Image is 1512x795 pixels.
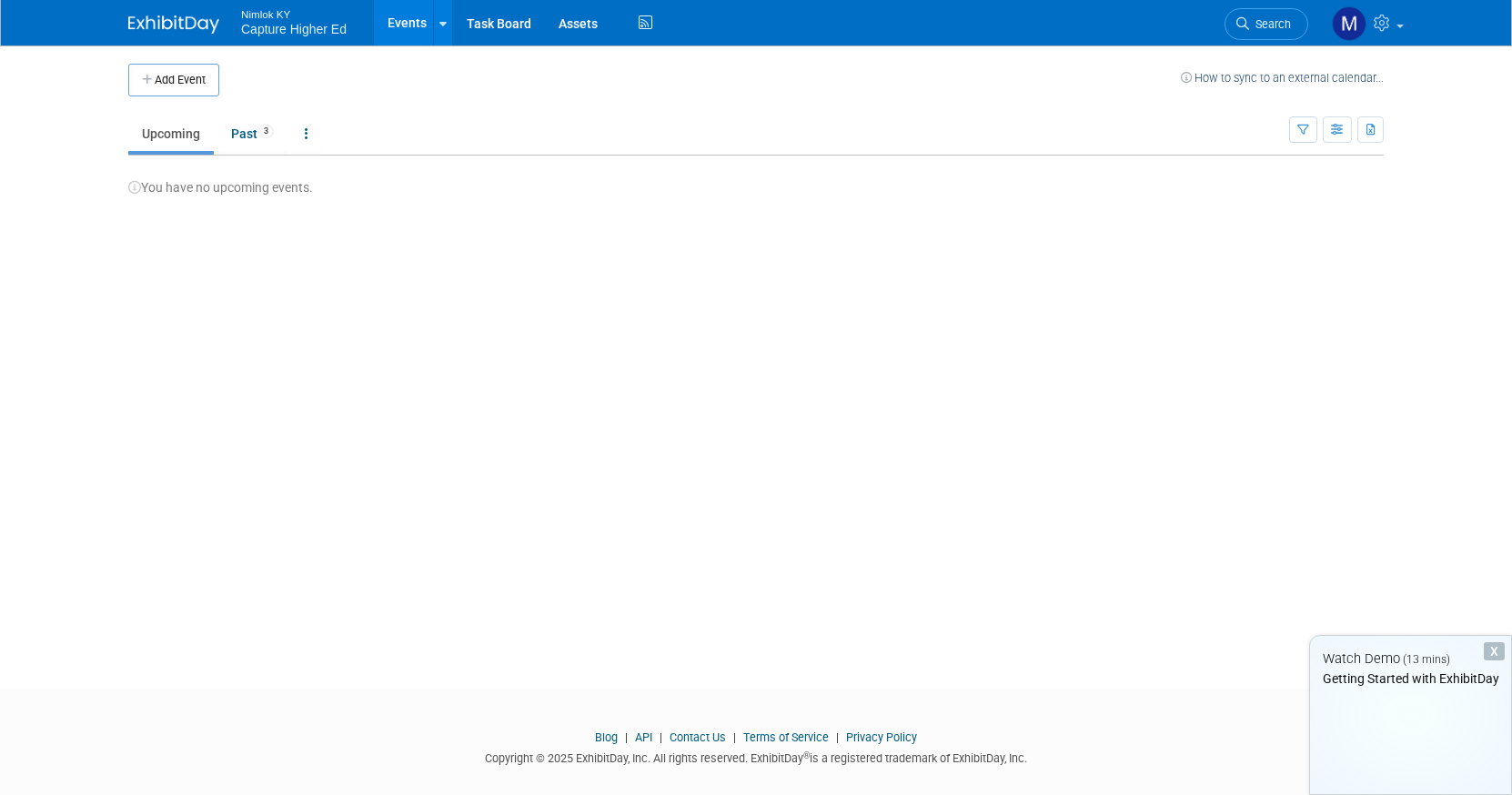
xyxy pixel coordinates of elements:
[1310,649,1511,669] div: Watch Demo
[128,64,219,96] button: Add Event
[128,180,313,195] span: You have no upcoming events.
[1310,669,1511,688] div: Getting Started with ExhibitDay
[729,730,741,744] span: |
[832,730,843,744] span: |
[1225,8,1308,40] a: Search
[595,730,618,744] a: Blog
[1403,653,1450,666] span: (13 mins)
[1181,71,1384,85] a: How to sync to an external calendar...
[1484,642,1505,660] div: Dismiss
[670,730,726,744] a: Contact Us
[743,730,829,744] a: Terms of Service
[241,22,347,36] span: Capture Higher Ed
[128,15,219,34] img: ExhibitDay
[241,4,347,23] span: Nimlok KY
[1332,6,1366,41] img: Mia Charette
[128,116,214,151] a: Upcoming
[217,116,287,151] a: Past3
[655,730,667,744] span: |
[846,730,917,744] a: Privacy Policy
[258,125,274,138] span: 3
[1249,17,1291,31] span: Search
[803,750,810,760] sup: ®
[635,730,652,744] a: API
[620,730,632,744] span: |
